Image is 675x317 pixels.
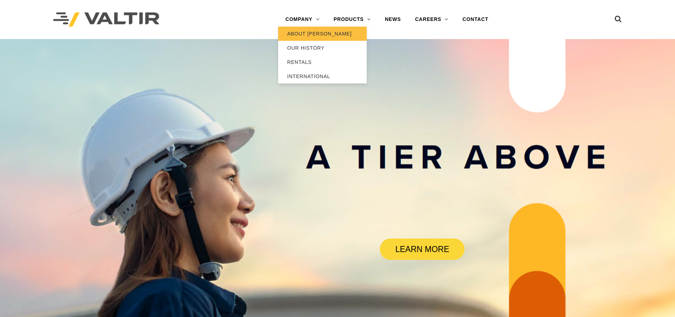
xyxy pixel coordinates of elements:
[53,12,159,27] img: Valtir
[380,239,465,260] a: LEARN MORE
[326,12,378,27] a: PRODUCTS
[378,12,408,27] a: NEWS
[278,55,367,69] a: RENTALS
[278,12,326,27] a: COMPANY
[455,12,495,27] a: CONTACT
[278,41,367,55] a: OUR HISTORY
[278,27,367,41] a: ABOUT [PERSON_NAME]
[278,69,367,83] a: INTERNATIONAL
[408,12,455,27] a: CAREERS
